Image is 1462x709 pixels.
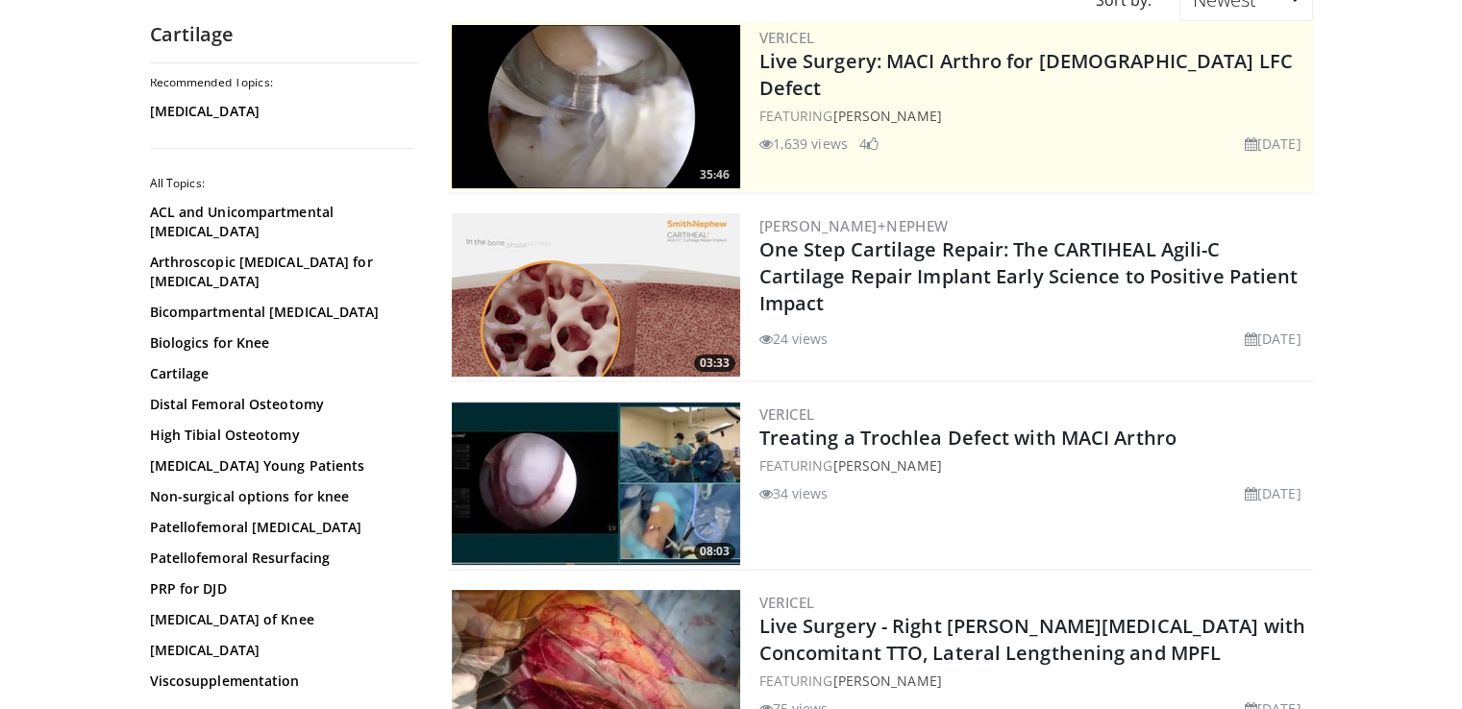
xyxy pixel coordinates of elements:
[832,107,941,125] a: [PERSON_NAME]
[759,483,829,503] li: 34 views
[150,22,419,47] h2: Cartilage
[150,426,409,445] a: High Tibial Osteotomy
[150,579,409,599] a: PRP for DJD
[150,395,409,414] a: Distal Femoral Osteotomy
[150,203,409,241] a: ACL and Unicompartmental [MEDICAL_DATA]
[832,456,941,475] a: [PERSON_NAME]
[150,102,409,121] a: [MEDICAL_DATA]
[759,106,1309,126] div: FEATURING
[759,236,1299,316] a: One Step Cartilage Repair: The CARTIHEAL Agili-C Cartilage Repair Implant Early Science to Positi...
[452,402,740,565] img: 0de30d39-bfe3-4001-9949-87048a0d8692.300x170_q85_crop-smart_upscale.jpg
[150,253,409,291] a: Arthroscopic [MEDICAL_DATA] for [MEDICAL_DATA]
[759,48,1293,101] a: Live Surgery: MACI Arthro for [DEMOGRAPHIC_DATA] LFC Defect
[759,216,949,235] a: [PERSON_NAME]+Nephew
[452,402,740,565] a: 08:03
[150,75,414,90] h2: Recommended Topics:
[694,354,735,372] span: 03:33
[452,25,740,188] a: 35:46
[694,543,735,560] span: 08:03
[759,671,1309,691] div: FEATURING
[452,213,740,377] a: 03:33
[694,166,735,183] span: 35:46
[1245,329,1301,349] li: [DATE]
[759,28,815,47] a: Vericel
[150,549,409,568] a: Patellofemoral Resurfacing
[759,134,848,154] li: 1,639 views
[859,134,879,154] li: 4
[1245,483,1301,503] li: [DATE]
[759,329,829,349] li: 24 views
[150,333,409,353] a: Biologics for Knee
[150,672,409,691] a: Viscosupplementation
[759,404,815,424] a: Vericel
[150,364,409,383] a: Cartilage
[832,672,941,690] a: [PERSON_NAME]
[150,176,414,191] h2: All Topics:
[759,613,1305,666] a: Live Surgery - Right [PERSON_NAME][MEDICAL_DATA] with Concomitant TTO, Lateral Lengthening and MPFL
[759,455,1309,476] div: FEATURING
[759,425,1177,451] a: Treating a Trochlea Defect with MACI Arthro
[150,610,409,629] a: [MEDICAL_DATA] of Knee
[759,593,815,612] a: Vericel
[150,487,409,506] a: Non-surgical options for knee
[150,641,409,660] a: [MEDICAL_DATA]
[150,456,409,476] a: [MEDICAL_DATA] Young Patients
[1245,134,1301,154] li: [DATE]
[150,518,409,537] a: Patellofemoral [MEDICAL_DATA]
[452,213,740,377] img: 781f413f-8da4-4df1-9ef9-bed9c2d6503b.300x170_q85_crop-smart_upscale.jpg
[150,303,409,322] a: Bicompartmental [MEDICAL_DATA]
[452,25,740,188] img: eb023345-1e2d-4374-a840-ddbc99f8c97c.300x170_q85_crop-smart_upscale.jpg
